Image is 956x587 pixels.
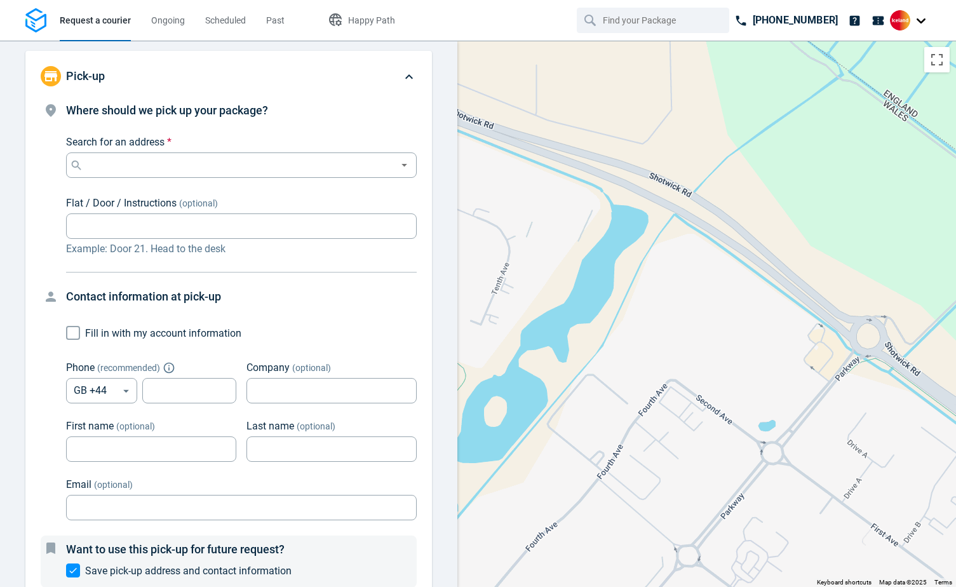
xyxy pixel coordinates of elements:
span: Company [246,361,290,374]
button: Toggle fullscreen view [924,47,950,72]
button: Keyboard shortcuts [817,578,872,587]
div: Pick-up [25,51,432,102]
button: Open [396,158,412,173]
span: Ongoing [151,15,185,25]
span: First name [66,420,114,432]
span: Flat / Door / Instructions [66,197,177,209]
img: Logo [25,8,46,33]
a: [PHONE_NUMBER] [729,8,843,33]
span: Save pick-up address and contact information [85,565,292,577]
span: Where should we pick up your package? [66,104,268,117]
input: Find your Package [603,8,706,32]
span: Scheduled [205,15,246,25]
span: (optional) [292,363,331,373]
a: Terms [934,579,952,586]
span: Fill in with my account information [85,327,241,339]
span: Pick-up [66,69,105,83]
a: Open this area in Google Maps (opens a new window) [461,570,502,587]
span: ( recommended ) [97,363,160,373]
span: Happy Path [348,15,395,25]
h4: Contact information at pick-up [66,288,417,306]
span: Phone [66,361,95,374]
span: Request a courier [60,15,131,25]
span: Last name [246,420,294,432]
span: Past [266,15,285,25]
span: Want to use this pick-up for future request? [66,543,285,556]
p: Example: Door 21. Head to the desk [66,241,417,257]
span: (optional) [179,198,218,208]
span: Map data ©2025 [879,579,927,586]
div: GB +44 [66,378,137,403]
p: [PHONE_NUMBER] [753,13,838,28]
img: Client [890,10,910,30]
span: (optional) [94,480,133,490]
span: (optional) [297,421,335,431]
span: Search for an address [66,136,165,148]
span: Email [66,478,91,490]
img: Google [461,570,502,587]
span: (optional) [116,421,155,431]
button: Explain "Recommended" [165,364,173,372]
